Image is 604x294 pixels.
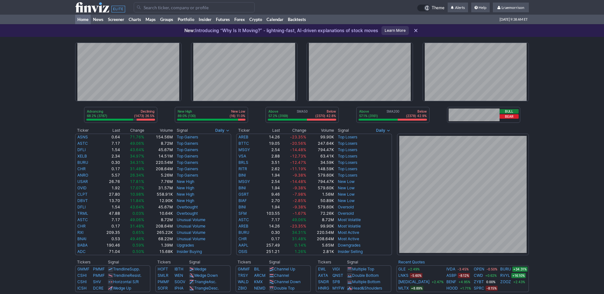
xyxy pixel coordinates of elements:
[130,224,144,228] span: 31.48%
[247,15,264,24] a: Crypto
[177,243,194,248] a: Upgrades
[338,224,361,228] a: Most Volatile
[352,267,374,271] a: Multiple Top
[194,273,218,278] a: Wedge Down
[398,285,409,291] a: MLTX
[145,153,173,159] td: 14.51M
[158,273,168,278] a: SMLR
[75,127,97,134] th: Ticker
[307,140,334,147] td: 247.64K
[359,109,427,119] div: SMA200
[258,140,280,147] td: 19.05
[97,198,120,204] td: 13.70
[338,243,360,248] a: Downgrades
[130,185,144,190] span: 17.07%
[268,109,337,119] div: SMA50
[238,217,249,222] a: ASTC
[77,205,86,209] a: DFLI
[374,127,392,134] button: Signals interval
[338,141,357,146] a: Top Losers
[130,154,144,158] span: 34.97%
[238,236,247,241] a: CHR
[132,230,144,235] span: 0.65%
[332,279,340,284] a: SPB
[145,191,173,198] td: 558.91K
[307,191,334,198] td: 1.56M
[130,147,144,152] span: 43.64%
[290,135,306,139] span: -23.35%
[77,211,88,216] a: TRML
[145,166,173,172] td: 208.64M
[352,286,382,290] a: Head&Shoulders
[474,285,484,291] a: SPRC
[93,273,105,278] a: PMMF
[97,134,120,140] td: 0.64
[238,286,247,290] a: ZBIO
[77,135,88,139] a: ASNS
[238,224,248,228] a: AREB
[177,217,205,222] a: Unusual Volume
[177,205,198,209] a: Overbought
[238,243,248,248] a: AAPL
[97,236,120,242] td: 0.53
[258,204,280,210] td: 1.94
[293,185,306,190] span: -9.38%
[258,217,280,223] td: 7.17
[184,27,378,34] p: Introducing “Why Is It Moving?” - lightning-fast, AI-driven explanations of stock moves
[446,279,456,285] a: BENF
[446,285,458,291] a: HOOD
[338,166,357,171] a: Top Losers
[177,173,198,178] a: Top Gainers
[398,260,425,264] a: Recent Quotes
[258,229,280,236] td: 0.30
[194,267,206,271] a: Wedge
[474,279,484,285] a: ZYBT
[196,15,214,24] a: Insider
[130,166,144,171] span: 31.48%
[177,230,205,235] a: Unusual Volume
[359,114,378,118] p: 57.1% (3161)
[209,286,219,290] span: Desc.
[268,114,288,118] p: 57.2% (3169)
[290,179,306,184] span: -14.48%
[338,185,355,190] a: New Low
[177,249,202,254] a: Insider Buying
[307,153,334,159] td: 63.41K
[338,128,349,133] span: Signal
[446,272,457,279] a: ASBP
[338,173,357,178] a: Top Losers
[264,15,286,24] a: Calendar
[145,198,173,204] td: 12.90K
[238,192,249,197] a: GSRT
[87,109,107,114] p: Advancing
[145,147,173,153] td: 45.67M
[338,135,357,139] a: Top Losers
[97,223,120,229] td: 0.17
[307,185,334,191] td: 579.60K
[315,109,336,114] p: Below
[398,279,430,285] a: [MEDICAL_DATA]
[106,15,126,24] a: Screener
[177,128,188,133] span: Signal
[75,15,91,24] a: Home
[77,198,88,203] a: DBVT
[338,160,357,165] a: Top Losers
[93,286,103,290] a: DCRE
[338,198,355,203] a: New Low
[307,127,334,134] th: Volume
[254,267,260,271] a: BIL
[130,160,144,165] span: 34.31%
[448,3,468,13] a: Alerts
[258,223,280,229] td: 14.26
[318,286,329,290] a: HNRG
[145,127,173,134] th: Volume
[130,179,144,184] span: 17.81%
[352,273,379,278] a: Double Bottom
[77,154,87,158] a: XELB
[258,147,280,153] td: 2.54
[177,154,198,158] a: Top Gainers
[254,273,266,278] a: ARCM
[268,109,288,114] p: Above
[145,140,173,147] td: 8.72M
[132,211,144,216] span: 0.03%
